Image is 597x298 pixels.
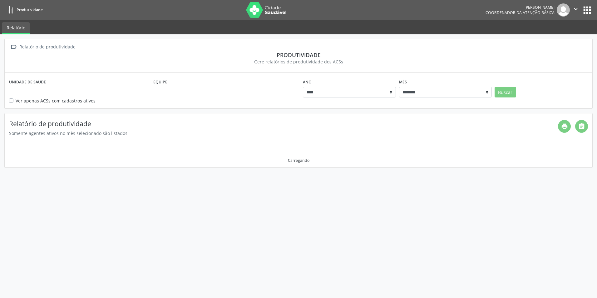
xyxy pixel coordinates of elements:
[9,52,588,58] div: Produtividade
[486,10,555,15] span: Coordenador da Atenção Básica
[4,5,43,15] a: Produtividade
[582,5,593,16] button: apps
[570,3,582,17] button: 
[572,6,579,12] i: 
[153,77,167,87] label: Equipe
[288,158,309,163] div: Carregando
[17,7,43,12] span: Produtividade
[303,77,312,87] label: Ano
[9,77,46,87] label: Unidade de saúde
[495,87,516,97] button: Buscar
[557,3,570,17] img: img
[486,5,555,10] div: [PERSON_NAME]
[9,42,76,52] a:  Relatório de produtividade
[9,120,558,128] h4: Relatório de produtividade
[16,97,96,104] label: Ver apenas ACSs com cadastros ativos
[2,22,30,34] a: Relatório
[9,58,588,65] div: Gere relatórios de produtividade dos ACSs
[18,42,76,52] div: Relatório de produtividade
[9,130,558,137] div: Somente agentes ativos no mês selecionado são listados
[9,42,18,52] i: 
[399,77,407,87] label: Mês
